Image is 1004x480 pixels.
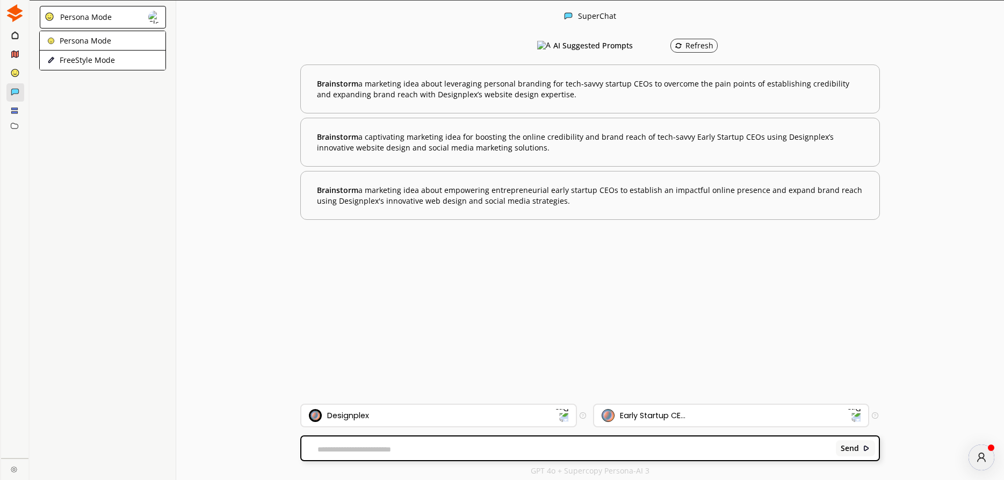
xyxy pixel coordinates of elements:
img: Close [863,445,870,452]
b: a marketing idea about leveraging personal branding for tech-savvy startup CEOs to overcome the p... [317,78,863,99]
img: Close [148,11,161,24]
p: Persona Mode [60,37,111,45]
b: a captivating marketing idea for boosting the online credibility and brand reach of tech-savvy Ea... [317,132,863,153]
img: AI Suggested Prompts [537,41,551,51]
img: Close [6,4,24,22]
div: Refresh [675,41,713,50]
div: SuperChat [578,12,616,22]
button: atlas-launcher [969,445,994,470]
img: Audience Icon [602,409,615,422]
img: Tooltip Icon [580,412,586,419]
span: Brainstorm [317,185,358,195]
span: Brainstorm [317,132,358,142]
img: Refresh [675,42,682,49]
p: GPT 4o + Supercopy Persona-AI 3 [531,467,649,475]
span: Brainstorm [317,78,358,89]
div: Persona Mode [56,13,112,22]
div: Designplex [327,411,369,420]
a: Close [1,458,28,477]
b: Send [841,444,859,453]
img: Close [11,466,17,472]
h3: AI Suggested Prompts [553,38,633,54]
img: Brand Icon [309,409,322,422]
img: Dropdown Icon [847,409,861,422]
img: Close [564,12,573,20]
div: Early Startup CE... [620,411,685,420]
div: atlas-message-author-avatar [969,445,994,470]
b: a marketing idea about empowering entrepreneurial early startup CEOs to establish an impactful on... [317,185,863,206]
img: Close [47,56,55,64]
img: Tooltip Icon [872,412,878,419]
img: Close [47,37,55,45]
img: Dropdown Icon [554,409,568,422]
p: FreeStyle Mode [60,56,115,65]
img: Close [45,12,54,22]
